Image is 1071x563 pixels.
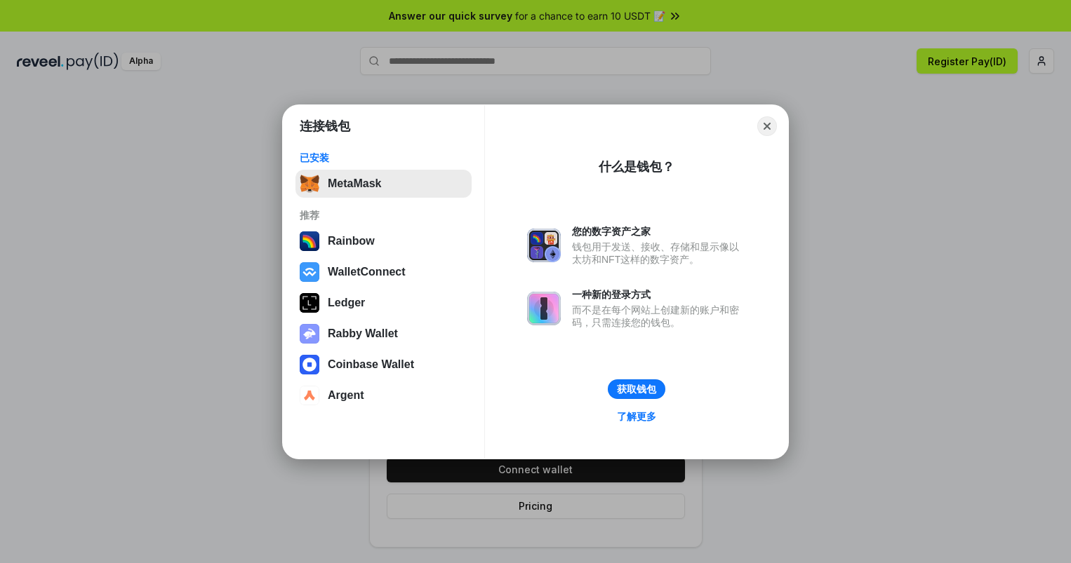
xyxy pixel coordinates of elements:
button: WalletConnect [295,258,472,286]
button: Rabby Wallet [295,320,472,348]
div: 已安装 [300,151,467,164]
img: svg+xml,%3Csvg%20xmlns%3D%22http%3A%2F%2Fwww.w3.org%2F2000%2Fsvg%22%20fill%3D%22none%22%20viewBox... [527,292,561,325]
button: MetaMask [295,170,472,198]
img: svg+xml,%3Csvg%20width%3D%2228%22%20height%3D%2228%22%20viewBox%3D%220%200%2028%2028%22%20fill%3D... [300,386,319,405]
img: svg+xml,%3Csvg%20fill%3D%22none%22%20height%3D%2233%22%20viewBox%3D%220%200%2035%2033%22%20width%... [300,174,319,194]
div: Argent [328,389,364,402]
div: Coinbase Wallet [328,358,414,371]
div: 一种新的登录方式 [572,288,746,301]
img: svg+xml,%3Csvg%20width%3D%2228%22%20height%3D%2228%22%20viewBox%3D%220%200%2028%2028%22%20fill%3D... [300,262,319,282]
img: svg+xml,%3Csvg%20width%3D%2228%22%20height%3D%2228%22%20viewBox%3D%220%200%2028%2028%22%20fill%3D... [300,355,319,374]
div: 推荐 [300,209,467,222]
button: Argent [295,381,472,409]
div: 您的数字资产之家 [572,225,746,238]
h1: 连接钱包 [300,118,350,135]
button: Ledger [295,289,472,317]
a: 了解更多 [608,407,665,426]
div: 而不是在每个网站上创建新的账户和密码，只需连接您的钱包。 [572,304,746,329]
div: 钱包用于发送、接收、存储和显示像以太坊和NFT这样的数字资产。 [572,240,746,266]
img: svg+xml,%3Csvg%20xmlns%3D%22http%3A%2F%2Fwww.w3.org%2F2000%2Fsvg%22%20width%3D%2228%22%20height%3... [300,293,319,313]
div: 什么是钱包？ [599,158,674,175]
div: Rabby Wallet [328,327,398,340]
img: svg+xml,%3Csvg%20xmlns%3D%22http%3A%2F%2Fwww.w3.org%2F2000%2Fsvg%22%20fill%3D%22none%22%20viewBox... [527,229,561,262]
div: WalletConnect [328,266,406,278]
button: Rainbow [295,227,472,255]
div: 了解更多 [617,410,656,423]
div: MetaMask [328,177,381,190]
div: 获取钱包 [617,383,656,395]
img: svg+xml,%3Csvg%20width%3D%22120%22%20height%3D%22120%22%20viewBox%3D%220%200%20120%20120%22%20fil... [300,231,319,251]
button: 获取钱包 [608,379,665,399]
div: Rainbow [328,235,375,247]
img: svg+xml,%3Csvg%20xmlns%3D%22http%3A%2F%2Fwww.w3.org%2F2000%2Fsvg%22%20fill%3D%22none%22%20viewBox... [300,324,319,344]
div: Ledger [328,297,365,309]
button: Close [757,116,777,136]
button: Coinbase Wallet [295,351,472,379]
